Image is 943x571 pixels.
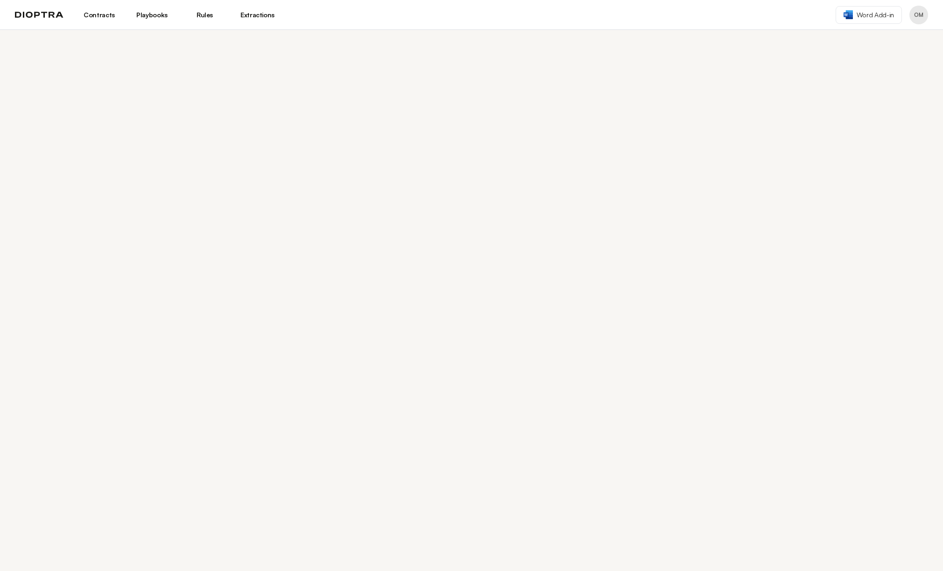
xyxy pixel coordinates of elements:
[857,10,894,20] span: Word Add-in
[909,6,928,24] button: Profile menu
[844,10,853,19] img: word
[237,7,278,23] a: Extractions
[131,7,173,23] a: Playbooks
[836,6,902,24] a: Word Add-in
[78,7,120,23] a: Contracts
[184,7,225,23] a: Rules
[15,12,63,18] img: logo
